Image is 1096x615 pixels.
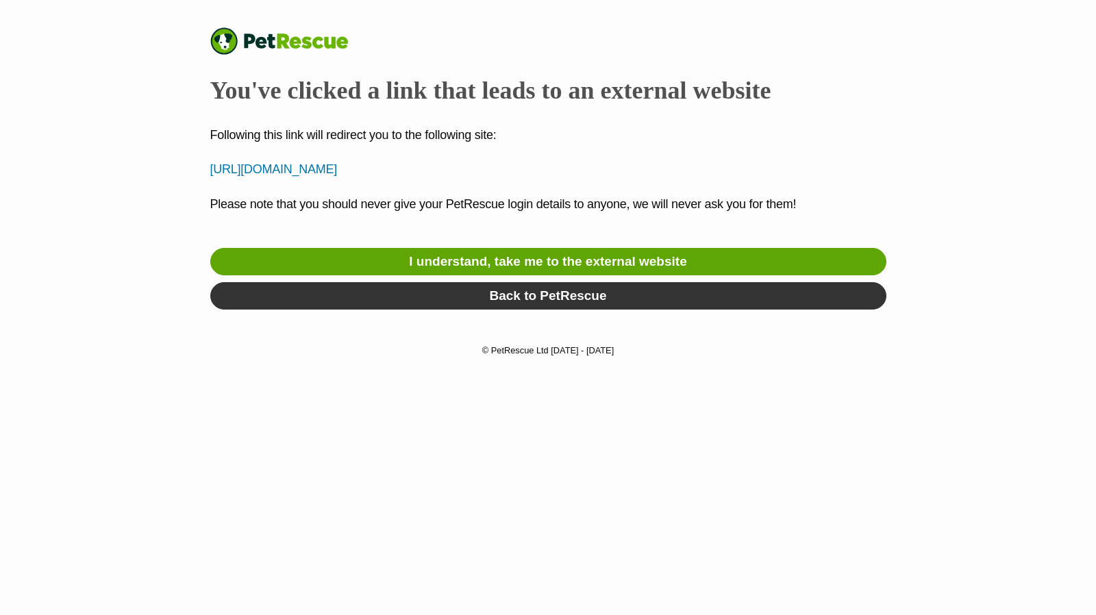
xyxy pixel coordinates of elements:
p: Please note that you should never give your PetRescue login details to anyone, we will never ask ... [210,195,886,232]
a: Back to PetRescue [210,282,886,310]
small: © PetRescue Ltd [DATE] - [DATE] [482,345,614,355]
a: PetRescue [210,27,362,55]
a: I understand, take me to the external website [210,248,886,275]
h2: You've clicked a link that leads to an external website [210,75,886,105]
p: [URL][DOMAIN_NAME] [210,160,886,179]
p: Following this link will redirect you to the following site: [210,126,886,145]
